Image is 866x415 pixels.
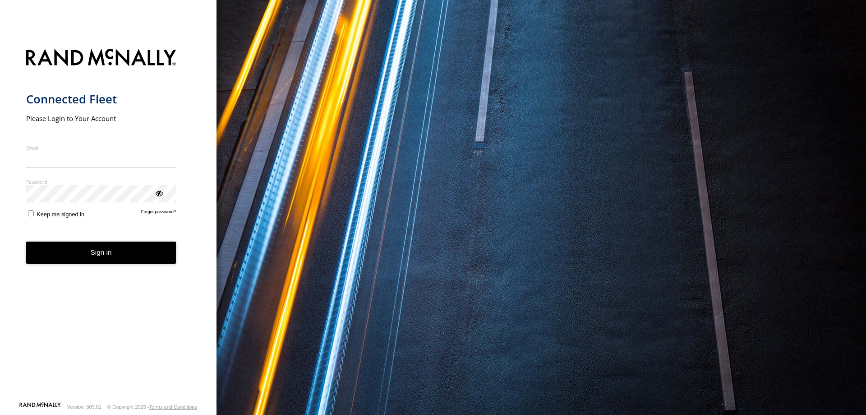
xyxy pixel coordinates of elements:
[26,114,176,123] h2: Please Login to Your Account
[26,242,176,264] button: Sign in
[37,211,84,218] span: Keep me signed in
[26,92,176,107] h1: Connected Fleet
[26,178,176,185] label: Password
[149,404,197,410] a: Terms and Conditions
[26,43,191,401] form: main
[67,404,101,410] div: Version: 309.01
[19,402,61,411] a: Visit our Website
[107,404,197,410] div: © Copyright 2025 -
[28,210,34,216] input: Keep me signed in
[26,145,176,151] label: Email
[154,188,163,197] div: ViewPassword
[26,47,176,70] img: Rand McNally
[141,209,176,218] a: Forgot password?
